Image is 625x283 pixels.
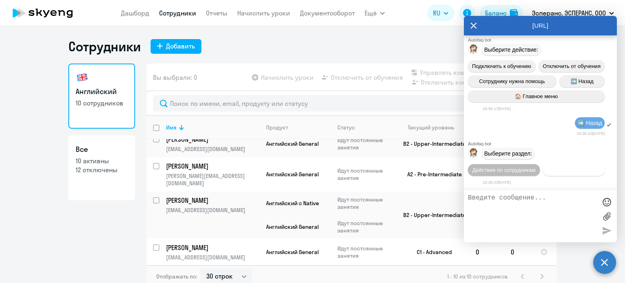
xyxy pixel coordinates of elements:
div: Продукт [266,124,288,131]
span: 🏠 Главное меню [515,93,558,99]
span: Английский General [266,223,319,230]
p: Идут постоянные занятия [337,167,393,182]
img: balance [510,9,518,17]
a: Отчеты [206,9,227,17]
h3: Все [76,144,128,155]
p: [PERSON_NAME] [166,243,258,252]
label: Лимит 10 файлов [601,210,613,222]
p: Идут постоянные занятия [337,136,393,151]
button: Сотруднику нужна помощь [468,75,556,87]
td: 0 [469,239,504,265]
button: Действия по сотрудникам [468,164,540,176]
button: Добавить [151,39,201,54]
div: Имя [166,124,259,131]
a: Дашборд [121,9,149,17]
button: 🏠 Главное меню [468,90,605,102]
button: Эсперанс, ЭСПЕРАНС, ООО [528,3,618,23]
p: [PERSON_NAME] [166,162,258,171]
p: Эсперанс, ЭСПЕРАНС, ООО [532,8,606,18]
span: RU [433,8,440,18]
a: Английский10 сотрудников [68,64,135,129]
td: 0 [504,239,534,265]
a: Все10 активны12 отключены [68,135,135,200]
div: Autofaq bot [468,37,617,42]
a: [PERSON_NAME] [166,196,259,205]
span: Действия с балансом [547,167,600,173]
div: Добавить [166,41,195,51]
button: Балансbalance [480,5,523,21]
div: Autofaq bot [468,141,617,146]
button: Действия с балансом [543,164,605,176]
span: Сотруднику нужна помощь [479,78,545,84]
div: Имя [166,124,177,131]
time: 10:36:22[DATE] [577,131,605,136]
span: Действия по сотрудникам [472,167,535,173]
p: [PERSON_NAME] [166,196,258,205]
span: ➡️ Назад [570,78,594,84]
span: Выберите действие: [484,46,538,53]
p: [EMAIL_ADDRESS][DOMAIN_NAME] [166,206,259,214]
p: [EMAIL_ADDRESS][DOMAIN_NAME] [166,145,259,153]
div: Текущий уровень [400,124,469,131]
span: Вы выбрали: 0 [153,72,197,82]
button: Отключить от обучения [539,60,605,72]
span: ➡️ Назад [577,120,602,126]
p: Идут постоянные занятия [337,245,393,259]
td: C1 - Advanced [393,239,469,265]
p: 10 сотрудников [76,99,128,107]
button: Подключить к обучению [468,60,535,72]
button: RU [427,5,454,21]
button: Ещё [365,5,385,21]
a: [PERSON_NAME] [166,162,259,171]
p: [PERSON_NAME] [166,135,258,144]
a: Документооборот [300,9,355,17]
p: 12 отключены [76,165,128,174]
span: Подключить к обучению [472,63,531,69]
p: [PERSON_NAME][EMAIL_ADDRESS][DOMAIN_NAME] [166,172,259,187]
p: Идут постоянные занятия [337,196,393,211]
td: B2 - Upper-Intermediate [393,130,469,157]
time: 10:36:23[DATE] [483,180,511,184]
a: [PERSON_NAME] [166,135,259,144]
p: 10 активны [76,156,128,165]
span: 1 - 10 из 10 сотрудников [447,273,508,280]
p: [EMAIL_ADDRESS][DOMAIN_NAME] [166,254,259,261]
time: 10:36:17[DATE] [483,106,511,111]
div: Баланс [485,8,507,18]
input: Поиск по имени, email, продукту или статусу [153,95,550,112]
a: Начислить уроки [237,9,290,17]
span: Английский General [266,248,319,256]
span: Английский General [266,171,319,178]
span: Ещё [365,8,377,18]
h1: Сотрудники [68,38,141,55]
td: A2 - Pre-Intermediate [393,157,469,191]
a: [PERSON_NAME] [166,243,259,252]
span: Отключить от обучения [543,63,601,69]
img: bot avatar [468,44,479,56]
td: B2 - Upper-Intermediate [393,191,469,239]
span: Отображать по: [156,273,197,280]
img: english [76,71,89,84]
button: ➡️ Назад [559,75,605,87]
p: Идут постоянные занятия [337,219,393,234]
img: bot avatar [468,148,479,160]
span: Английский с Native [266,200,319,207]
div: Текущий уровень [408,124,454,131]
h3: Английский [76,86,128,97]
span: Английский General [266,140,319,147]
span: Выберите раздел: [484,150,532,157]
div: Статус [337,124,355,131]
a: Сотрудники [159,9,196,17]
